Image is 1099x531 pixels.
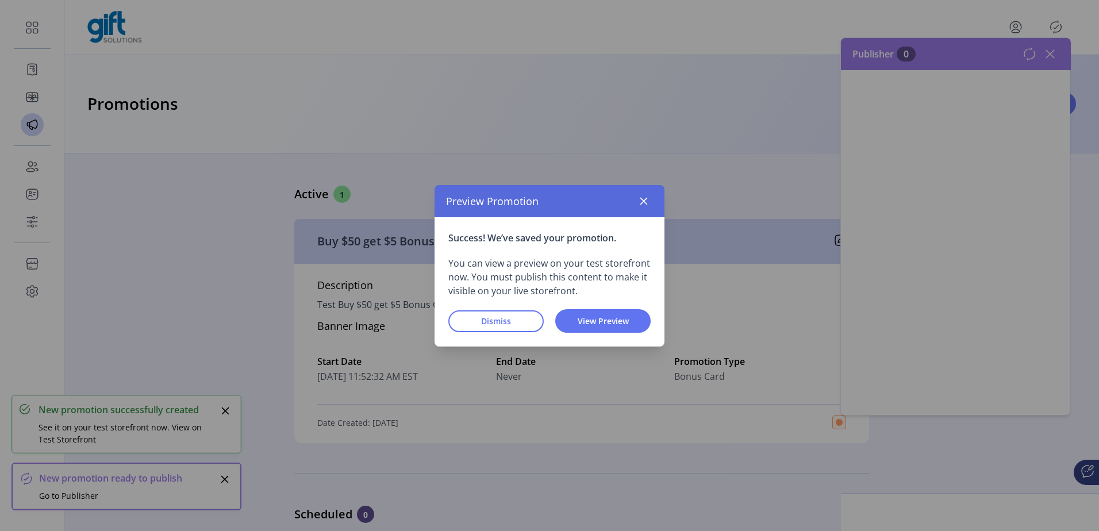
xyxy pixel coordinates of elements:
span: Dismiss [463,315,529,327]
button: View Preview [555,309,651,333]
button: Dismiss [448,310,544,332]
p: Success! We’ve saved your promotion. [448,231,651,245]
p: You can view a preview on your test storefront now. You must publish this content to make it visi... [448,256,651,298]
span: View Preview [570,315,636,327]
span: Preview Promotion [446,193,539,209]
